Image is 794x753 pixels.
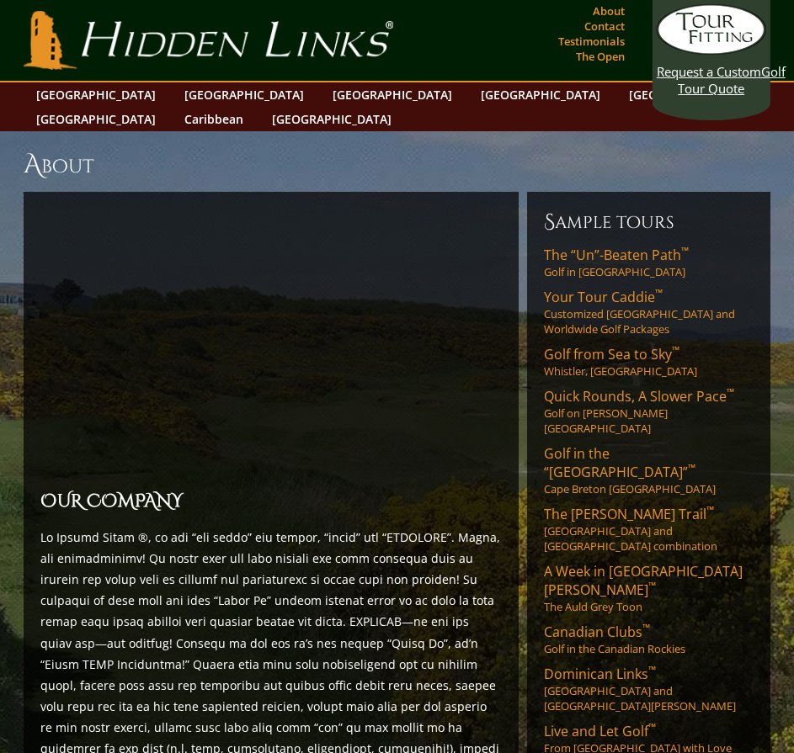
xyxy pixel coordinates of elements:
[544,722,656,740] span: Live and Let Golf
[544,505,754,554] a: The [PERSON_NAME] Trail™[GEOGRAPHIC_DATA] and [GEOGRAPHIC_DATA] combination
[648,720,656,734] sup: ™
[706,503,714,517] sup: ™
[544,623,650,641] span: Canadian Clubs
[681,244,689,258] sup: ™
[688,461,695,475] sup: ™
[544,209,754,236] h6: Sample Tours
[40,219,502,478] iframe: Why-Sir-Nick-joined-Hidden-Links
[655,286,663,300] sup: ™
[544,665,754,713] a: Dominican Links™[GEOGRAPHIC_DATA] and [GEOGRAPHIC_DATA][PERSON_NAME]
[544,345,754,379] a: Golf from Sea to Sky™Whistler, [GEOGRAPHIC_DATA]
[324,82,461,107] a: [GEOGRAPHIC_DATA]
[544,444,695,481] span: Golf in the “[GEOGRAPHIC_DATA]”
[672,343,679,358] sup: ™
[554,29,629,53] a: Testimonials
[544,246,754,279] a: The “Un”-Beaten Path™Golf in [GEOGRAPHIC_DATA]
[544,665,656,683] span: Dominican Links
[544,562,754,614] a: A Week in [GEOGRAPHIC_DATA][PERSON_NAME]™The Auld Grey Toon
[544,444,754,496] a: Golf in the “[GEOGRAPHIC_DATA]”™Cape Breton [GEOGRAPHIC_DATA]
[580,14,629,38] a: Contact
[544,288,754,337] a: Your Tour Caddie™Customized [GEOGRAPHIC_DATA] and Worldwide Golf Packages
[621,82,757,107] a: [GEOGRAPHIC_DATA]
[544,246,689,264] span: The “Un”-Beaten Path
[176,82,312,107] a: [GEOGRAPHIC_DATA]
[40,488,502,517] h2: OUR COMPANY
[642,621,650,635] sup: ™
[648,663,656,677] sup: ™
[544,387,734,406] span: Quick Rounds, A Slower Pace
[544,505,714,523] span: The [PERSON_NAME] Trail
[572,45,629,68] a: The Open
[544,288,663,306] span: Your Tour Caddie
[544,345,679,363] span: Golf from Sea to Sky
[727,385,734,400] sup: ™
[657,4,766,97] a: Request a CustomGolf Tour Quote
[657,63,761,80] span: Request a Custom
[648,579,656,593] sup: ™
[544,387,754,436] a: Quick Rounds, A Slower Pace™Golf on [PERSON_NAME][GEOGRAPHIC_DATA]
[472,82,609,107] a: [GEOGRAPHIC_DATA]
[544,562,743,599] span: A Week in [GEOGRAPHIC_DATA][PERSON_NAME]
[28,107,164,131] a: [GEOGRAPHIC_DATA]
[544,623,754,656] a: Canadian Clubs™Golf in the Canadian Rockies
[176,107,252,131] a: Caribbean
[24,148,770,182] h1: About
[264,107,400,131] a: [GEOGRAPHIC_DATA]
[28,82,164,107] a: [GEOGRAPHIC_DATA]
